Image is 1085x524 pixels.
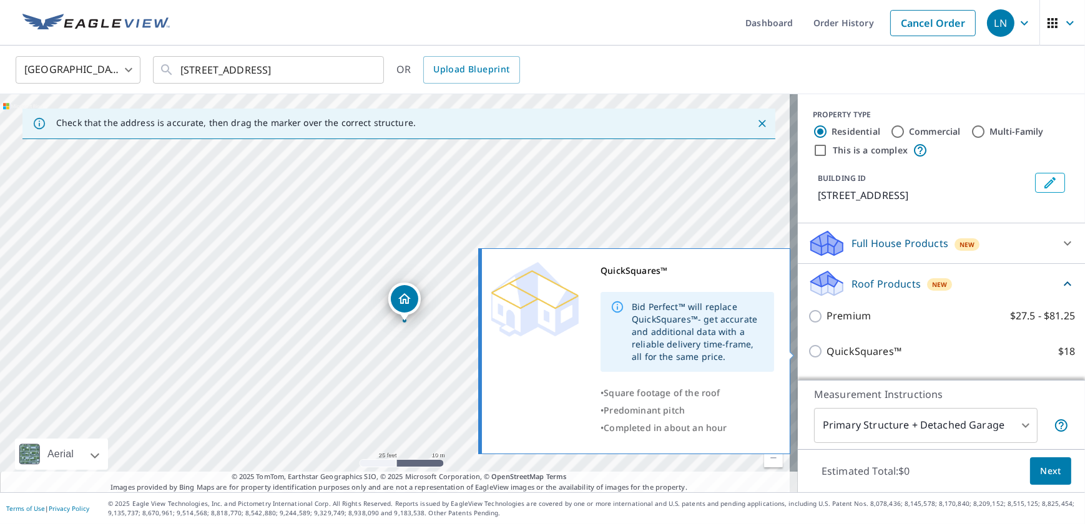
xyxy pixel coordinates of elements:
[604,404,685,416] span: Predominant pitch
[15,439,108,470] div: Aerial
[818,173,866,183] p: BUILDING ID
[827,308,871,324] p: Premium
[546,472,567,481] a: Terms
[396,56,520,84] div: OR
[909,125,961,138] label: Commercial
[16,52,140,87] div: [GEOGRAPHIC_DATA]
[601,402,774,419] div: •
[49,504,89,513] a: Privacy Policy
[1058,344,1075,359] p: $18
[108,499,1079,518] p: © 2025 Eagle View Technologies, Inc. and Pictometry International Corp. All Rights Reserved. Repo...
[180,52,358,87] input: Search by address or latitude-longitude
[232,472,567,482] span: © 2025 TomTom, Earthstar Geographics SIO, © 2025 Microsoft Corporation, ©
[814,387,1069,402] p: Measurement Instructions
[423,56,519,84] a: Upload Blueprint
[890,10,976,36] a: Cancel Order
[832,125,880,138] label: Residential
[491,472,544,481] a: OpenStreetMap
[808,228,1075,258] div: Full House ProductsNew
[1010,308,1075,324] p: $27.5 - $81.25
[989,125,1044,138] label: Multi-Family
[56,117,416,129] p: Check that the address is accurate, then drag the marker over the correct structure.
[22,14,170,32] img: EV Logo
[1035,173,1065,193] button: Edit building 1
[754,115,770,132] button: Close
[6,504,45,513] a: Terms of Use
[6,505,89,512] p: |
[601,262,774,279] div: QuickSquares™
[1054,418,1069,433] span: Your report will include the primary structure and a detached garage if one exists.
[604,422,727,434] span: Completed in about an hour
[814,408,1038,443] div: Primary Structure + Detached Garage
[1030,457,1071,485] button: Next
[808,269,1075,298] div: Roof ProductsNew
[1040,463,1061,479] span: Next
[827,344,901,359] p: QuickSquares™
[987,9,1014,37] div: LN
[960,240,975,250] span: New
[44,439,77,470] div: Aerial
[601,419,774,437] div: •
[812,457,920,485] p: Estimated Total: $0
[818,188,1030,203] p: [STREET_ADDRESS]
[932,279,948,289] span: New
[433,62,509,77] span: Upload Blueprint
[1044,379,1075,394] p: $13.75
[833,144,908,157] label: This is a complex
[632,296,764,368] div: Bid Perfect™ will replace QuickSquares™- get accurate and additional data with a reliable deliver...
[827,379,858,394] p: Gutter
[604,387,720,399] span: Square footage of the roof
[852,236,948,251] p: Full House Products
[601,384,774,402] div: •
[491,262,579,337] img: Premium
[813,109,1070,120] div: PROPERTY TYPE
[388,283,421,321] div: Dropped pin, building 1, Residential property, 12504 Palmdale Ct Tampa, FL 33625
[852,276,921,291] p: Roof Products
